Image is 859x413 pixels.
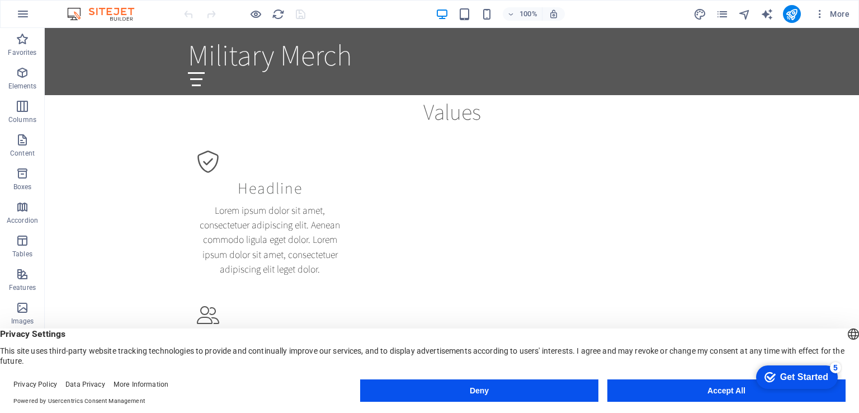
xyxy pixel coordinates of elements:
button: publish [783,5,801,23]
button: text_generator [761,7,774,21]
i: AI Writer [761,8,773,21]
img: Editor Logo [64,7,148,21]
p: Features [9,283,36,292]
p: Tables [12,250,32,259]
button: reload [271,7,285,21]
i: Navigator [738,8,751,21]
i: Publish [785,8,798,21]
p: Images [11,317,34,326]
p: Boxes [13,182,32,191]
button: navigator [738,7,752,21]
i: Pages (Ctrl+Alt+S) [716,8,729,21]
i: On resize automatically adjust zoom level to fit chosen device. [549,9,559,19]
p: Accordion [7,216,38,225]
p: Content [10,149,35,158]
button: design [693,7,707,21]
div: Get Started 5 items remaining, 0% complete [9,6,91,29]
div: Get Started [33,12,81,22]
button: pages [716,7,729,21]
div: 5 [83,2,94,13]
i: Reload page [272,8,285,21]
button: Click here to leave preview mode and continue editing [249,7,262,21]
h6: 100% [520,7,537,21]
button: 100% [503,7,542,21]
p: Columns [8,115,36,124]
button: More [810,5,854,23]
span: More [814,8,849,20]
p: Favorites [8,48,36,57]
p: Elements [8,82,37,91]
i: Design (Ctrl+Alt+Y) [693,8,706,21]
